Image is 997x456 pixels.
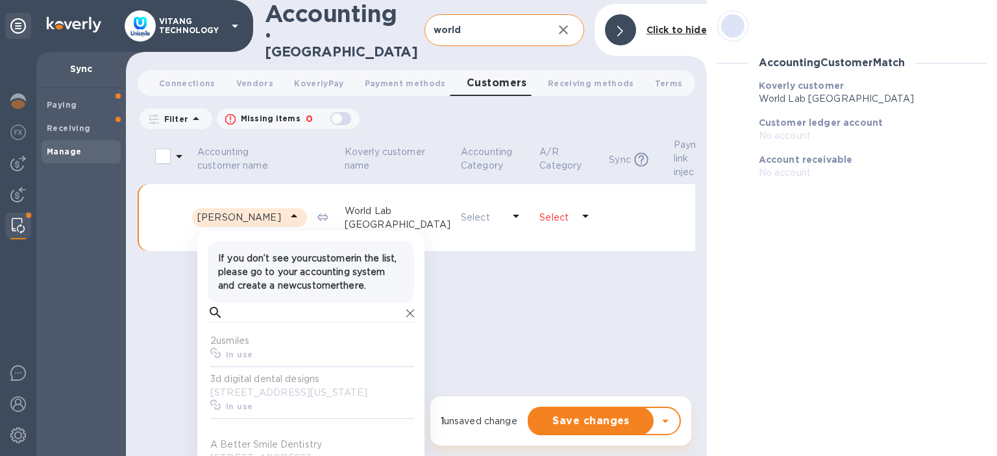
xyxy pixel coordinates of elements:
[441,414,517,428] p: unsaved change
[10,125,26,140] img: Foreign exchange
[226,402,252,411] b: In use
[345,204,450,232] p: World Lab [GEOGRAPHIC_DATA]
[461,211,503,224] p: Select
[759,154,853,165] b: Account receivable
[759,80,844,91] b: Koverly customer
[159,17,224,35] p: VITANG TECHNOLOGY
[529,408,654,434] button: Save changes
[461,145,529,173] span: Accounting Category
[159,114,188,125] p: Filter
[539,145,598,173] span: A/R Category
[646,25,707,35] b: Click to hide
[210,386,417,400] p: [STREET_ADDRESS][US_STATE]
[441,416,444,426] strong: 1
[218,253,397,291] strong: If you don’t see your customer in the list, please go to your accounting system and create a new ...
[674,138,732,179] span: Payment link injected
[265,27,425,60] h2: • [GEOGRAPHIC_DATA]
[210,334,417,348] p: 2usmiles
[306,112,313,126] p: 0
[47,100,77,110] b: Paying
[159,77,215,90] span: Connections
[759,57,905,69] h3: Accounting Customer Match
[294,77,343,90] span: KoverlyPay
[461,145,512,173] p: Accounting Category
[539,211,572,224] p: Select
[47,147,81,156] b: Manage
[236,77,273,90] span: Vendors
[759,92,987,106] p: World Lab [GEOGRAPHIC_DATA]
[674,138,715,179] p: Payment link injected
[609,153,631,167] p: Sync
[467,74,527,92] span: Customers
[226,350,252,359] b: In use
[210,372,417,386] p: 3d digital dental designs
[539,145,582,173] p: A/R Category
[47,17,101,32] img: Logo
[345,145,450,173] span: Koverly customer name
[759,166,987,180] p: No account
[197,145,290,173] p: Accounting customer name
[539,413,643,429] span: Save changes
[210,438,417,451] p: A Better Smile Dentistry
[609,153,663,167] span: Sync
[548,77,634,90] span: Receiving methods
[759,117,883,128] b: Customer ledger account
[241,113,301,125] p: Missing items
[217,108,360,129] button: Missing items0
[365,77,446,90] span: Payment methods
[197,145,307,173] span: Accounting customer name
[5,13,31,39] div: Unpin categories
[655,77,683,90] span: Terms
[345,145,434,173] p: Koverly customer name
[47,62,116,75] p: Sync
[47,123,91,133] b: Receiving
[759,129,987,143] p: No account
[197,211,281,224] p: [PERSON_NAME]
